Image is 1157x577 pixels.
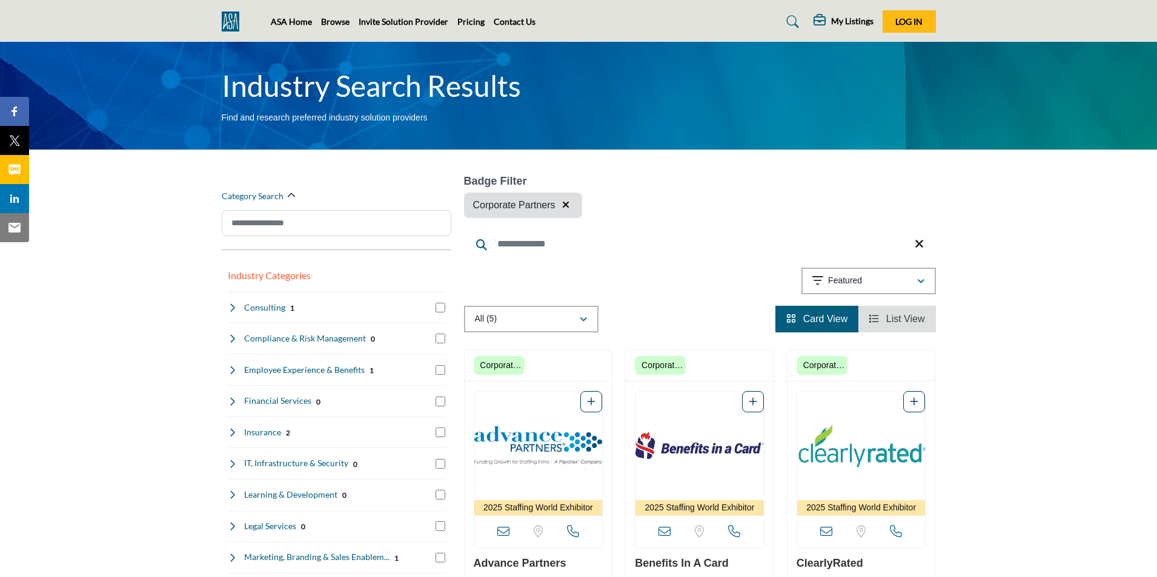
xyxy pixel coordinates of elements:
[342,491,346,500] b: 0
[436,397,445,406] input: Select Financial Services checkbox
[886,314,925,324] span: List View
[244,551,390,563] h4: Marketing, Branding & Sales Enablement: Marketing strategies, brand development, and sales tools ...
[370,366,374,375] b: 1
[801,268,936,294] button: Featured
[635,391,764,515] a: Open Listing in new tab
[370,364,374,375] div: 1 Results For Employee Experience & Benefits
[394,554,399,562] b: 1
[638,501,761,514] p: 2025 Staffing World Exhibitor
[244,426,281,438] h4: Insurance: Specialized insurance coverage including professional liability and workers' compensat...
[222,67,521,105] h1: Industry Search Results
[814,15,874,29] div: My Listings
[858,306,935,332] li: List View
[436,365,445,375] input: Select Employee Experience & Benefits checkbox
[797,557,863,569] a: ClearlyRated
[475,313,497,325] p: All (5)
[800,359,844,372] p: Corporate Partner
[635,557,729,569] a: Benefits in a Card
[321,16,350,27] a: Browse
[635,557,764,570] h3: Benefits in a Card
[316,396,320,407] div: 0 Results For Financial Services
[371,333,375,344] div: 0 Results For Compliance & Risk Management
[316,398,320,406] b: 0
[797,391,926,500] img: ClearlyRated
[290,302,294,313] div: 1 Results For Consulting
[474,557,603,570] h3: Advance Partners
[271,16,312,27] a: ASA Home
[436,490,445,500] input: Select Learning & Development checkbox
[244,457,348,469] h4: IT, Infrastructure & Security: Technology infrastructure, cybersecurity, and IT support services ...
[286,427,290,438] div: 2 Results For Insurance
[474,391,603,515] a: Open Listing in new tab
[301,523,305,531] b: 0
[473,198,555,213] span: Corporate Partners
[244,489,337,501] h4: Learning & Development: Training programs and educational resources to enhance staffing professio...
[290,304,294,312] b: 1
[436,303,445,312] input: Select Consulting checkbox
[477,359,521,372] p: Corporate Partner
[222,112,428,124] p: Find and research preferred industry solution providers
[342,489,346,500] div: 0 Results For Learning & Development
[222,210,451,236] input: Search Category
[222,190,283,202] h2: Category Search
[353,458,357,469] div: 0 Results For IT, Infrastructure & Security
[786,314,847,324] a: View Card
[831,16,874,27] h5: My Listings
[587,397,595,407] a: Add To List
[286,429,290,437] b: 2
[474,391,603,500] img: Advance Partners
[635,391,764,500] img: Benefits in a Card
[244,364,365,376] h4: Employee Experience & Benefits: Solutions for enhancing workplace culture, employee satisfaction,...
[494,16,535,27] a: Contact Us
[883,10,936,33] button: Log In
[301,521,305,532] div: 0 Results For Legal Services
[244,395,311,407] h4: Financial Services: Banking, accounting, and financial planning services tailored for staffing co...
[869,314,924,324] a: View List
[436,521,445,531] input: Select Legal Services checkbox
[464,306,598,332] button: All (5)
[800,501,923,514] p: 2025 Staffing World Exhibitor
[371,335,375,343] b: 0
[797,391,926,515] a: Open Listing in new tab
[775,306,858,332] li: Card View
[359,16,448,27] a: Invite Solution Provider
[477,501,600,514] p: 2025 Staffing World Exhibitor
[797,557,926,570] h3: ClearlyRated
[244,302,285,314] h4: Consulting: Strategic advisory services to help staffing firms optimize operations and grow their...
[775,12,807,31] a: Search
[895,16,923,27] span: Log In
[436,427,445,437] input: Select Insurance checkbox
[828,275,862,287] p: Featured
[749,397,757,407] a: Add To List
[436,334,445,343] input: Select Compliance & Risk Management checkbox
[228,268,311,283] button: Industry Categories
[464,175,582,188] h6: Badge Filter
[457,16,485,27] a: Pricing
[222,12,245,31] img: Site Logo
[638,359,682,372] p: Corporate Partner
[436,553,445,562] input: Select Marketing, Branding & Sales Enablement checkbox
[464,229,936,259] input: Search Keyword
[353,460,357,469] b: 0
[910,397,918,407] a: Add To List
[436,459,445,469] input: Select IT, Infrastructure & Security checkbox
[803,314,848,324] span: Card View
[474,557,566,569] a: Advance Partners
[394,552,399,563] div: 1 Results For Marketing, Branding & Sales Enablement
[244,520,296,532] h4: Legal Services: Employment law expertise and legal counsel focused on staffing industry regulations.
[244,332,366,345] h4: Compliance & Risk Management: Services to ensure staffing companies meet regulatory requirements ...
